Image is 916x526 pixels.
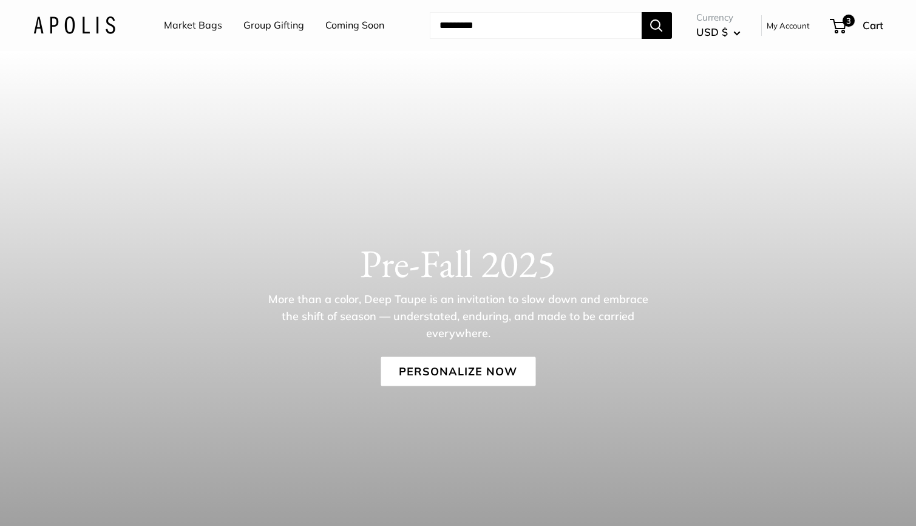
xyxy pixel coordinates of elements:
a: My Account [767,18,810,33]
a: Coming Soon [325,16,384,35]
span: Cart [863,19,883,32]
a: Market Bags [164,16,222,35]
a: Personalize Now [381,357,535,386]
span: 3 [842,15,854,27]
button: USD $ [696,22,741,42]
p: More than a color, Deep Taupe is an invitation to slow down and embrace the shift of season — und... [261,291,656,342]
button: Search [642,12,672,39]
a: 3 Cart [831,16,883,35]
span: Currency [696,9,741,26]
input: Search... [430,12,642,39]
span: USD $ [696,26,728,38]
img: Apolis [33,16,115,34]
a: Group Gifting [243,16,304,35]
h1: Pre-Fall 2025 [33,241,883,287]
